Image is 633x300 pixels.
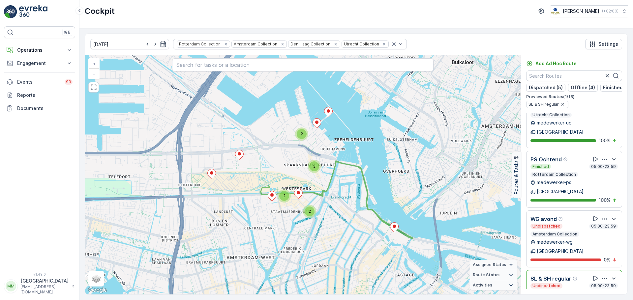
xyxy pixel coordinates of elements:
[308,160,321,173] div: 3
[19,5,47,18] img: logo_light-DOdMpM7g.png
[537,188,584,195] p: [GEOGRAPHIC_DATA]
[573,276,578,281] div: Help Tooltip Icon
[172,58,434,71] input: Search for tasks or a location
[532,232,578,237] p: Amsterdam Collection
[600,84,633,92] button: Finished (3)
[232,41,278,47] div: Amsterdam Collection
[528,102,559,107] span: SL & SH regular
[470,280,517,290] summary: Activities
[278,189,291,203] div: 2
[599,137,611,144] p: 100 %
[17,47,62,53] p: Operations
[303,205,316,218] div: 2
[537,239,573,245] p: medewerker-wg
[380,41,388,47] div: Remove Utrecht Collection
[4,102,75,115] a: Documents
[87,286,108,294] img: Google
[295,127,308,141] div: 2
[473,283,492,288] span: Activities
[332,41,339,47] div: Remove Den Haag Collection
[532,224,561,229] p: Undispatched
[87,286,108,294] a: Open this area in Google Maps (opens a new window)
[551,5,628,17] button: [PERSON_NAME](+02:00)
[551,8,560,15] img: basis-logo_rgb2x.png
[526,84,565,92] button: Dispatched (5)
[177,41,222,47] div: Rotterdam Collection
[89,271,104,286] a: Layers
[532,112,570,118] p: Utrecht Collection
[4,89,75,102] a: Reports
[90,39,169,49] input: dd/mm/yyyy
[4,272,75,276] span: v 1.49.0
[4,43,75,57] button: Operations
[530,155,562,163] p: PS Ochtend
[17,79,61,85] p: Events
[590,164,617,169] p: 05:00-23:59
[301,131,303,136] span: 2
[558,216,563,222] div: Help Tooltip Icon
[283,193,286,198] span: 2
[6,281,16,291] div: MM
[563,8,599,14] p: [PERSON_NAME]
[602,9,618,14] p: ( +02:00 )
[530,215,557,223] p: WG avond
[93,61,96,67] span: +
[532,283,561,288] p: Undispatched
[313,164,316,169] span: 3
[590,283,617,288] p: 05:00-23:59
[603,84,630,91] p: Finished (3)
[530,275,571,283] p: SL & SH regular
[529,84,563,91] p: Dispatched (5)
[537,248,584,255] p: [GEOGRAPHIC_DATA]
[604,257,611,263] p: 0 %
[473,272,499,278] span: Route Status
[568,84,598,92] button: Offline (4)
[17,92,73,98] p: Reports
[537,179,571,186] p: medewerker-ps
[279,41,286,47] div: Remove Amsterdam Collection
[17,105,73,112] p: Documents
[563,157,568,162] div: Help Tooltip Icon
[526,94,622,99] p: Previewed Routes ( 1 / 18 )
[222,41,229,47] div: Remove Rotterdam Collection
[4,5,17,18] img: logo
[526,70,622,81] input: Search Routes
[473,262,506,267] span: Assignee Status
[470,270,517,280] summary: Route Status
[20,284,69,295] p: [EMAIL_ADDRESS][DOMAIN_NAME]
[66,79,71,85] p: 99
[513,160,520,194] p: Routes & Tasks
[4,75,75,89] a: Events99
[64,30,71,35] p: ⌘B
[598,41,618,47] p: Settings
[590,224,617,229] p: 05:00-23:59
[470,260,517,270] summary: Assignee Status
[85,6,115,16] p: Cockpit
[342,41,380,47] div: Utrecht Collection
[20,278,69,284] p: [GEOGRAPHIC_DATA]
[599,197,611,204] p: 100 %
[4,278,75,295] button: MM[GEOGRAPHIC_DATA][EMAIL_ADDRESS][DOMAIN_NAME]
[537,129,584,135] p: [GEOGRAPHIC_DATA]
[537,120,571,126] p: medewerker-uc
[309,209,311,214] span: 2
[93,71,96,76] span: −
[288,41,331,47] div: Den Haag Collection
[17,60,62,67] p: Engagement
[571,84,595,91] p: Offline (4)
[89,69,99,79] a: Zoom Out
[532,164,550,169] p: Finished
[585,39,622,49] button: Settings
[535,60,577,67] p: Add Ad Hoc Route
[4,57,75,70] button: Engagement
[532,172,577,177] p: Rotterdam Collection
[526,60,577,67] a: Add Ad Hoc Route
[89,59,99,69] a: Zoom In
